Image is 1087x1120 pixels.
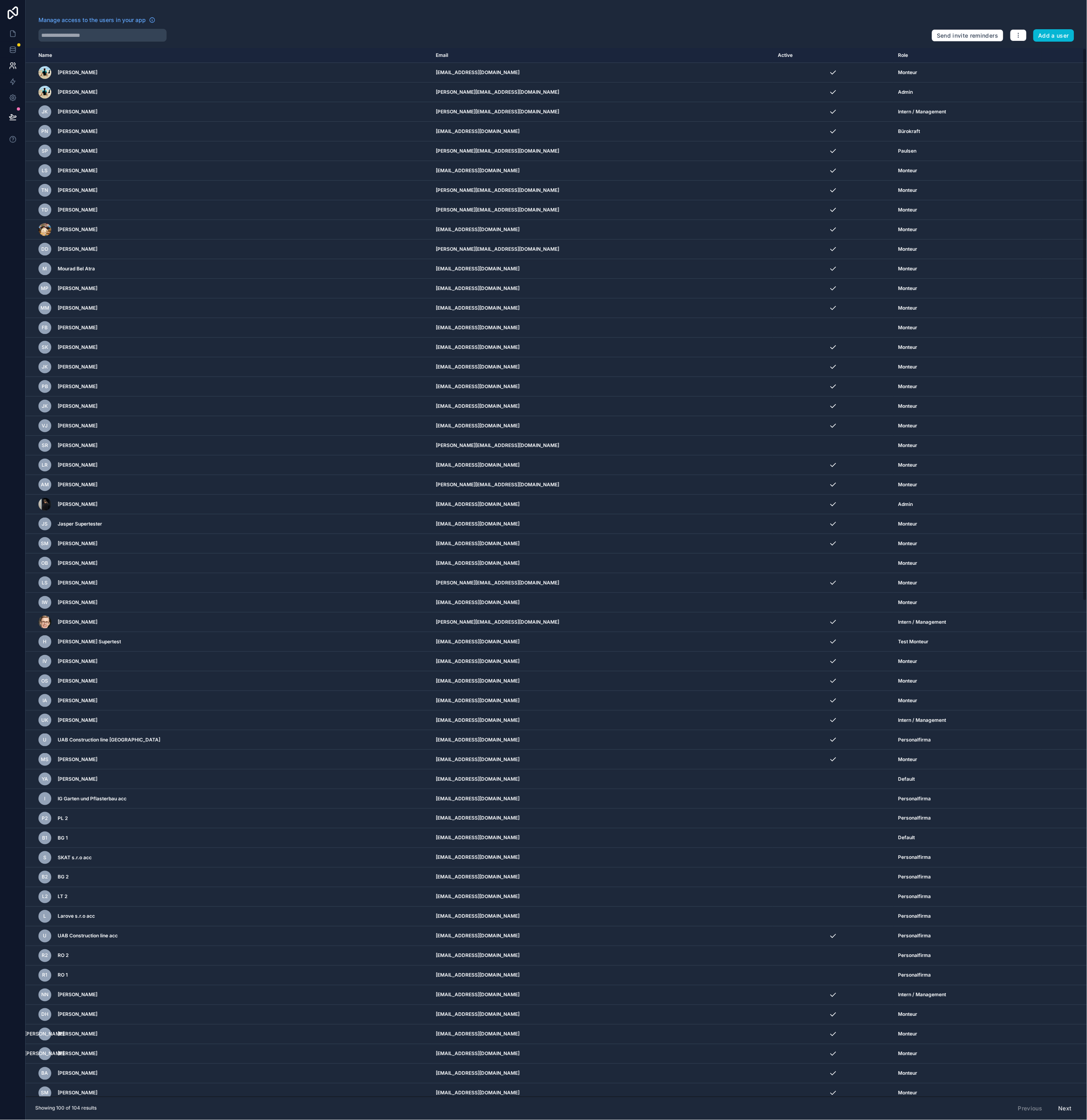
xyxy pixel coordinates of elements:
[42,1070,48,1077] span: BA
[431,298,773,318] td: [EMAIL_ADDRESS][DOMAIN_NAME]
[773,48,894,63] th: Active
[42,462,48,468] span: LR
[898,835,915,841] span: Default
[898,207,918,213] span: Monteur
[898,226,918,233] span: Monteur
[58,894,67,900] span: LT 2
[898,266,918,272] span: Monteur
[898,442,918,449] span: Monteur
[898,187,918,193] span: Monteur
[898,697,918,704] span: Monteur
[26,48,431,63] th: Name
[431,1005,773,1025] td: [EMAIL_ADDRESS][DOMAIN_NAME]
[1033,29,1075,42] button: Add a user
[58,148,97,154] span: [PERSON_NAME]
[894,48,1042,63] th: Role
[431,475,773,495] td: [PERSON_NAME][EMAIL_ADDRESS][DOMAIN_NAME]
[58,128,97,135] span: [PERSON_NAME]
[431,455,773,475] td: [EMAIL_ADDRESS][DOMAIN_NAME]
[41,540,49,547] span: SM
[42,835,48,841] span: B1
[38,16,146,24] span: Manage access to the users in your app
[932,29,1003,42] button: Send invite reminders
[431,985,773,1005] td: [EMAIL_ADDRESS][DOMAIN_NAME]
[58,324,97,331] span: [PERSON_NAME]
[42,364,48,370] span: JK
[898,403,918,409] span: Monteur
[431,141,773,161] td: [PERSON_NAME][EMAIL_ADDRESS][DOMAIN_NAME]
[431,259,773,279] td: [EMAIL_ADDRESS][DOMAIN_NAME]
[898,501,913,508] span: Admin
[431,181,773,200] td: [PERSON_NAME][EMAIL_ADDRESS][DOMAIN_NAME]
[58,109,97,115] span: [PERSON_NAME]
[58,462,97,468] span: [PERSON_NAME]
[431,809,773,828] td: [EMAIL_ADDRESS][DOMAIN_NAME]
[898,148,917,154] span: Paulsen
[431,220,773,240] td: [EMAIL_ADDRESS][DOMAIN_NAME]
[431,63,773,83] td: [EMAIL_ADDRESS][DOMAIN_NAME]
[431,338,773,357] td: [EMAIL_ADDRESS][DOMAIN_NAME]
[898,580,918,586] span: Monteur
[898,1031,918,1037] span: Monteur
[58,266,95,272] span: Mourad Bel Atra
[58,717,97,723] span: [PERSON_NAME]
[898,481,918,488] span: Monteur
[42,776,48,782] span: YA
[42,109,48,115] span: JK
[431,573,773,593] td: [PERSON_NAME][EMAIL_ADDRESS][DOMAIN_NAME]
[1053,1102,1077,1116] button: Next
[42,815,48,822] span: P2
[58,874,68,880] span: BG 2
[58,285,97,292] span: [PERSON_NAME]
[898,756,918,763] span: Monteur
[431,632,773,652] td: [EMAIL_ADDRESS][DOMAIN_NAME]
[58,756,97,763] span: [PERSON_NAME]
[431,711,773,730] td: [EMAIL_ADDRESS][DOMAIN_NAME]
[898,364,918,370] span: Monteur
[58,835,68,841] span: BG 1
[898,599,918,606] span: Monteur
[58,580,97,586] span: [PERSON_NAME]
[58,364,97,370] span: [PERSON_NAME]
[898,678,918,684] span: Monteur
[431,495,773,514] td: [EMAIL_ADDRESS][DOMAIN_NAME]
[898,128,920,135] span: Bürokraft
[58,697,97,704] span: [PERSON_NAME]
[431,927,773,946] td: [EMAIL_ADDRESS][DOMAIN_NAME]
[42,717,48,723] span: UK
[43,737,47,743] span: U
[58,913,95,920] span: Larove s.r.o acc
[41,992,48,998] span: NN
[431,240,773,259] td: [PERSON_NAME][EMAIL_ADDRESS][DOMAIN_NAME]
[898,717,946,723] span: Intern / Management
[42,128,48,135] span: PN
[431,200,773,220] td: [PERSON_NAME][EMAIL_ADDRESS][DOMAIN_NAME]
[44,796,46,802] span: I
[898,383,918,390] span: Monteur
[58,678,97,684] span: [PERSON_NAME]
[431,868,773,887] td: [EMAIL_ADDRESS][DOMAIN_NAME]
[431,593,773,612] td: [EMAIL_ADDRESS][DOMAIN_NAME]
[431,83,773,102] td: [PERSON_NAME][EMAIL_ADDRESS][DOMAIN_NAME]
[898,639,929,645] span: Test Monteur
[898,1090,918,1096] span: Monteur
[898,776,915,782] span: Default
[431,1084,773,1103] td: [EMAIL_ADDRESS][DOMAIN_NAME]
[58,305,97,311] span: [PERSON_NAME]
[431,848,773,868] td: [EMAIL_ADDRESS][DOMAIN_NAME]
[431,554,773,573] td: [EMAIL_ADDRESS][DOMAIN_NAME]
[431,750,773,769] td: [EMAIL_ADDRESS][DOMAIN_NAME]
[898,423,918,429] span: Monteur
[898,894,931,900] span: Personalfirma
[431,769,773,789] td: [EMAIL_ADDRESS][DOMAIN_NAME]
[898,815,931,822] span: Personalfirma
[431,1025,773,1044] td: [EMAIL_ADDRESS][DOMAIN_NAME]
[41,1090,49,1096] span: SM
[58,403,97,409] span: [PERSON_NAME]
[431,534,773,554] td: [EMAIL_ADDRESS][DOMAIN_NAME]
[431,789,773,809] td: [EMAIL_ADDRESS][DOMAIN_NAME]
[42,324,48,331] span: FB
[42,403,48,409] span: JK
[431,887,773,907] td: [EMAIL_ADDRESS][DOMAIN_NAME]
